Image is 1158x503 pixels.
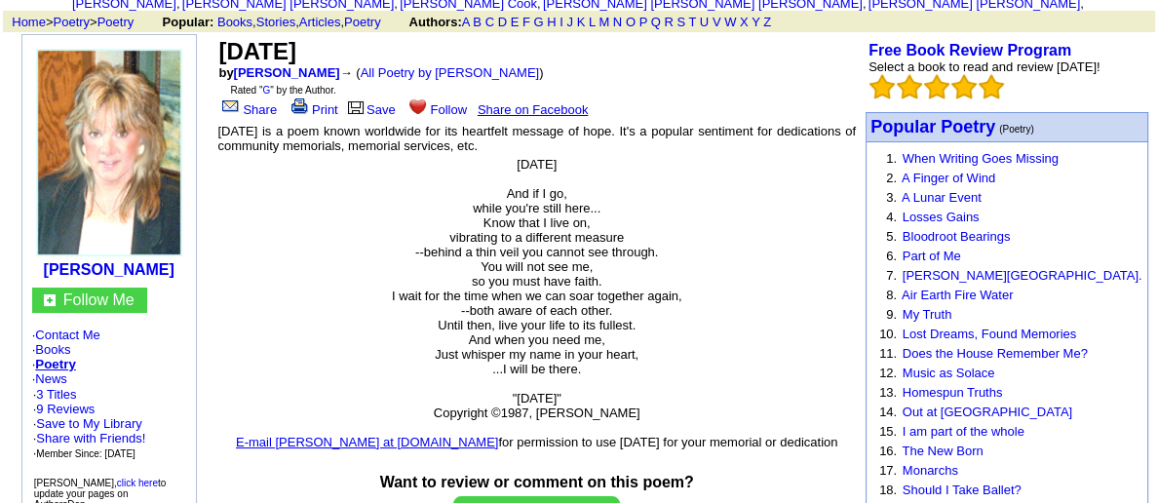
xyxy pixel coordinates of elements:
[763,15,771,29] a: Z
[870,117,995,136] font: Popular Poetry
[626,15,636,29] a: O
[688,15,696,29] a: T
[409,15,462,29] b: Authors:
[230,85,335,96] font: Rated " " by the Author.
[12,15,46,29] a: Home
[886,229,897,244] font: 5.
[117,478,158,488] a: click here
[879,366,897,380] font: 12.
[868,42,1071,58] a: Free Book Review Program
[879,385,897,400] font: 13.
[361,65,540,80] a: All Poetry by [PERSON_NAME]
[478,102,588,117] a: Share on Facebook
[340,65,544,80] font: → ( )
[886,151,897,166] font: 1.
[903,268,1142,283] a: [PERSON_NAME][GEOGRAPHIC_DATA].
[979,74,1004,99] img: bigemptystars.png
[879,405,897,419] font: 14.
[879,463,897,478] font: 17.
[903,405,1072,419] a: Out at [GEOGRAPHIC_DATA]
[256,15,295,29] a: Stories
[291,98,308,114] img: print.gif
[903,346,1088,361] a: Does the House Remember Me?
[903,424,1024,439] a: I am part of the whole
[217,124,856,153] font: [DATE] is a poem known worldwide for its heartfelt message of hope. It's a popular sentiment for ...
[36,402,95,416] a: 9 Reviews
[903,151,1059,166] a: When Writing Goes Missing
[903,366,995,380] a: Music as Solace
[44,261,174,278] a: [PERSON_NAME]
[163,15,214,29] b: Popular:
[879,327,897,341] font: 10.
[533,15,543,29] a: G
[598,15,609,29] a: M
[868,59,1100,74] font: Select a book to read and review [DATE]!
[33,387,146,460] font: · ·
[902,288,1013,302] a: Air Earth Fire Water
[903,229,1011,244] a: Bloodroot Bearings
[951,74,977,99] img: bigemptystars.png
[217,15,252,29] a: Books
[36,416,141,431] a: Save to My Library
[713,15,721,29] a: V
[613,15,622,29] a: N
[902,444,983,458] a: The New Born
[903,463,958,478] a: Monarchs
[903,327,1076,341] a: Lost Dreams, Found Memories
[218,65,339,80] font: by
[405,102,467,117] a: Follow
[903,307,952,322] a: My Truth
[903,483,1022,497] a: Should I Take Ballet?
[63,291,135,308] a: Follow Me
[886,249,897,263] font: 6.
[218,38,296,64] font: [DATE]
[886,268,897,283] font: 7.
[999,124,1034,135] font: (Poetry)
[724,15,736,29] a: W
[879,444,897,458] font: 16.
[33,416,146,460] font: · · ·
[902,190,982,205] a: A Lunar Event
[44,294,56,306] img: gc.jpg
[924,74,949,99] img: bigemptystars.png
[886,210,897,224] font: 4.
[522,15,530,29] a: F
[903,385,1003,400] a: Homespun Truths
[35,371,67,386] a: News
[35,357,75,371] a: Poetry
[288,102,338,117] a: Print
[752,15,759,29] a: Y
[345,98,367,114] img: library.gif
[234,65,340,80] a: [PERSON_NAME]
[222,98,239,114] img: share_page.gif
[676,15,685,29] a: S
[5,15,159,29] font: > >
[897,74,922,99] img: bigemptystars.png
[903,210,980,224] a: Losses Gains
[262,85,270,96] a: G
[236,435,498,449] a: E-mail [PERSON_NAME] at [DOMAIN_NAME]
[344,15,381,29] a: Poetry
[35,342,70,357] a: Books
[664,15,673,29] a: R
[345,102,396,117] a: Save
[462,15,470,29] a: A
[577,15,586,29] a: K
[886,190,897,205] font: 3.
[903,249,961,263] a: Part of Me
[32,328,186,461] font: · · · ·
[886,288,897,302] font: 8.
[902,171,995,185] a: A Finger of Wind
[36,387,76,402] a: 3 Titles
[299,15,341,29] a: Articles
[870,119,995,135] a: Popular Poetry
[218,102,277,117] a: Share
[879,346,897,361] font: 11.
[547,15,556,29] a: H
[886,171,897,185] font: 2.
[485,15,494,29] a: C
[879,424,897,439] font: 15.
[886,307,897,322] font: 9.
